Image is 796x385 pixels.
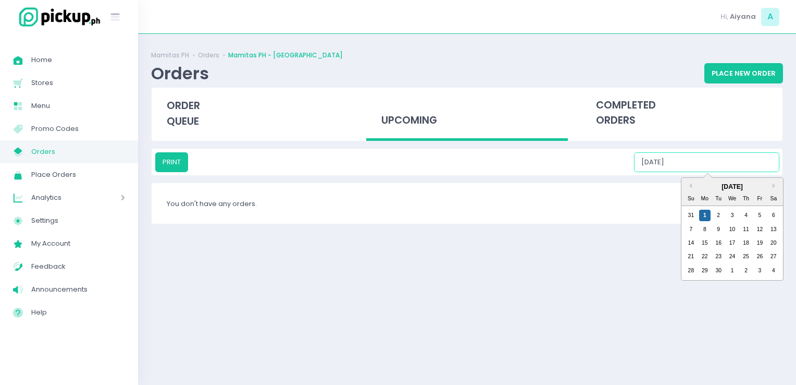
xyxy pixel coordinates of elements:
a: Mamitas PH [151,51,189,60]
div: day-26 [754,251,765,262]
div: day-1 [699,210,711,221]
div: Sa [768,193,779,204]
div: upcoming [366,88,568,141]
img: logo [13,6,102,28]
div: day-17 [727,237,738,249]
div: Mo [699,193,711,204]
span: Stores [31,76,125,90]
div: day-12 [754,224,765,235]
div: day-23 [713,251,724,262]
div: Tu [713,193,724,204]
div: [DATE] [681,182,783,191]
a: Orders [198,51,219,60]
div: day-11 [740,224,752,235]
button: Place New Order [704,63,783,83]
div: day-13 [768,224,779,235]
div: day-31 [685,210,696,221]
div: We [727,193,738,204]
div: completed orders [581,88,782,139]
div: day-9 [713,224,724,235]
div: day-25 [740,251,752,262]
div: day-27 [768,251,779,262]
div: day-28 [685,265,696,276]
span: Analytics [31,191,91,204]
span: Home [31,53,125,67]
div: day-3 [727,210,738,221]
div: day-21 [685,251,696,262]
div: day-19 [754,237,765,249]
span: Orders [31,145,125,159]
div: day-4 [768,265,779,276]
div: You don't have any orders. [152,183,782,224]
div: day-29 [699,265,711,276]
div: Th [740,193,752,204]
div: day-8 [699,224,711,235]
div: Su [685,193,696,204]
button: PRINT [155,152,188,172]
div: day-16 [713,237,724,249]
div: day-18 [740,237,752,249]
div: day-30 [713,265,724,276]
span: order queue [167,99,200,128]
span: Menu [31,99,125,113]
div: day-2 [713,210,724,221]
div: day-4 [740,210,752,221]
div: day-1 [727,265,738,276]
button: Next Month [773,183,778,188]
span: Aiyana [730,11,756,22]
div: day-22 [699,251,711,262]
div: day-5 [754,210,765,221]
span: Hi, [720,11,728,22]
div: day-14 [685,237,696,249]
div: day-10 [727,224,738,235]
span: My Account [31,237,125,250]
span: A [761,8,779,26]
div: day-24 [727,251,738,262]
div: day-20 [768,237,779,249]
span: Help [31,306,125,319]
span: Announcements [31,283,125,296]
span: Promo Codes [31,122,125,136]
div: month-2025-09 [684,209,780,278]
div: day-6 [768,210,779,221]
div: Orders [151,63,209,83]
div: day-15 [699,237,711,249]
div: day-3 [754,265,765,276]
span: Place Orders [31,168,125,182]
a: Mamitas PH - [GEOGRAPHIC_DATA] [228,51,343,60]
span: Feedback [31,260,125,273]
div: Fr [754,193,765,204]
span: Settings [31,214,125,227]
div: day-7 [685,224,696,235]
div: day-2 [740,265,752,276]
button: Previous Month [687,183,692,188]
